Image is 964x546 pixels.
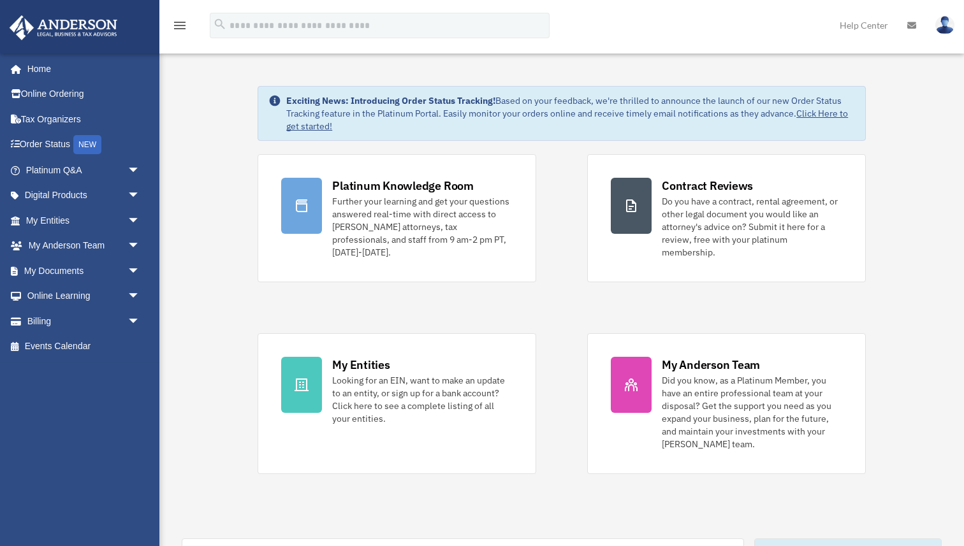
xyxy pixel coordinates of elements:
[258,333,536,474] a: My Entities Looking for an EIN, want to make an update to an entity, or sign up for a bank accoun...
[128,208,153,234] span: arrow_drop_down
[128,308,153,334] span: arrow_drop_down
[9,56,153,82] a: Home
[213,17,227,31] i: search
[172,22,187,33] a: menu
[9,284,159,309] a: Online Learningarrow_drop_down
[9,258,159,284] a: My Documentsarrow_drop_down
[128,284,153,310] span: arrow_drop_down
[286,94,855,133] div: Based on your feedback, we're thrilled to announce the launch of our new Order Status Tracking fe...
[332,178,474,194] div: Platinum Knowledge Room
[286,108,848,132] a: Click Here to get started!
[9,82,159,107] a: Online Ordering
[9,183,159,208] a: Digital Productsarrow_drop_down
[9,157,159,183] a: Platinum Q&Aarrow_drop_down
[662,178,753,194] div: Contract Reviews
[9,334,159,359] a: Events Calendar
[258,154,536,282] a: Platinum Knowledge Room Further your learning and get your questions answered real-time with dire...
[332,195,513,259] div: Further your learning and get your questions answered real-time with direct access to [PERSON_NAM...
[662,357,760,373] div: My Anderson Team
[128,157,153,183] span: arrow_drop_down
[9,132,159,158] a: Order StatusNEW
[6,15,121,40] img: Anderson Advisors Platinum Portal
[286,95,495,106] strong: Exciting News: Introducing Order Status Tracking!
[587,154,866,282] a: Contract Reviews Do you have a contract, rental agreement, or other legal document you would like...
[128,233,153,259] span: arrow_drop_down
[128,183,153,209] span: arrow_drop_down
[332,374,513,425] div: Looking for an EIN, want to make an update to an entity, or sign up for a bank account? Click her...
[662,374,842,450] div: Did you know, as a Platinum Member, you have an entire professional team at your disposal? Get th...
[662,195,842,259] div: Do you have a contract, rental agreement, or other legal document you would like an attorney's ad...
[172,18,187,33] i: menu
[9,308,159,334] a: Billingarrow_drop_down
[128,258,153,284] span: arrow_drop_down
[587,333,866,474] a: My Anderson Team Did you know, as a Platinum Member, you have an entire professional team at your...
[935,16,954,34] img: User Pic
[9,233,159,259] a: My Anderson Teamarrow_drop_down
[9,208,159,233] a: My Entitiesarrow_drop_down
[332,357,390,373] div: My Entities
[73,135,101,154] div: NEW
[9,106,159,132] a: Tax Organizers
